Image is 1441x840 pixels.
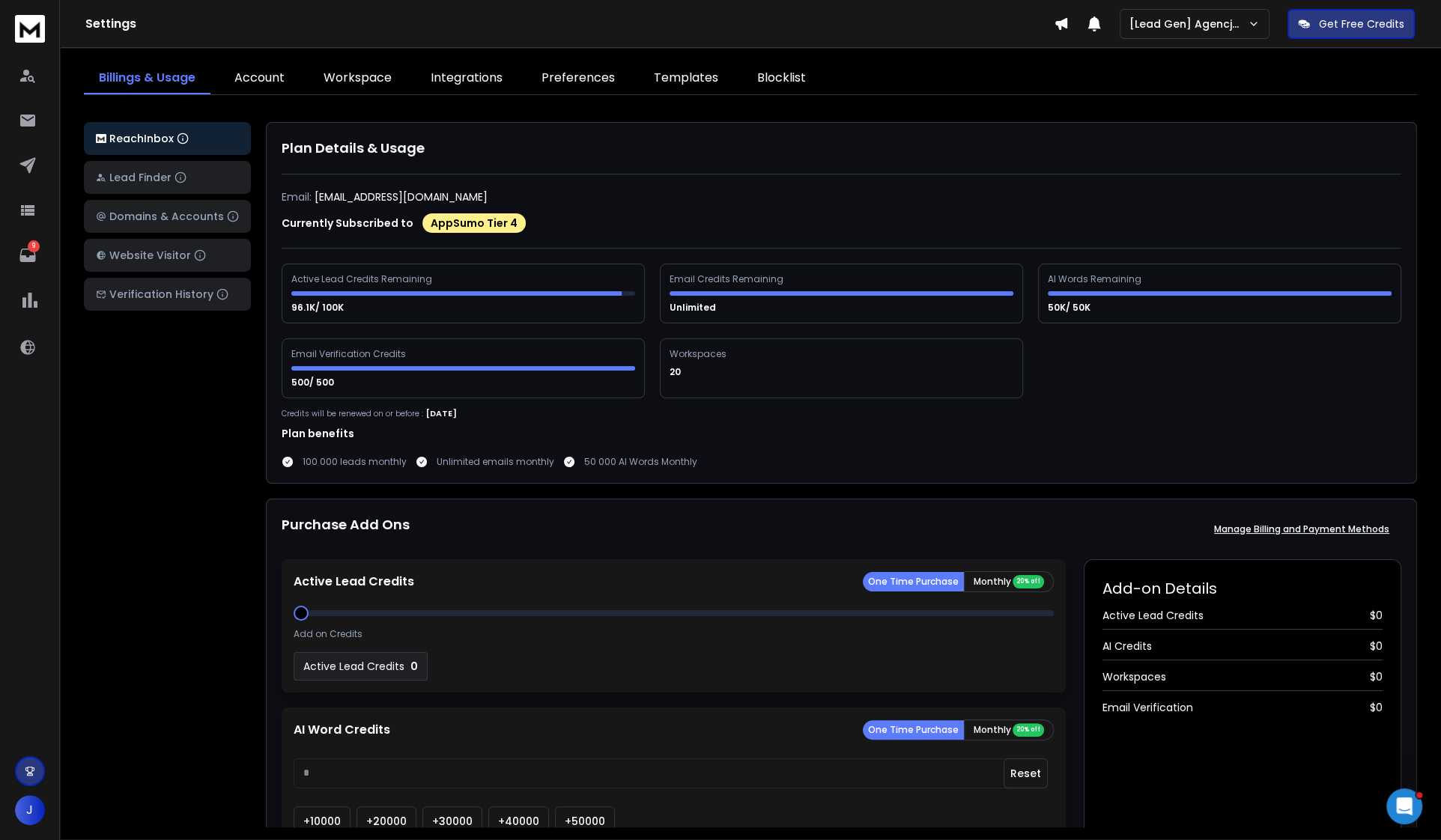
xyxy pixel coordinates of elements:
a: Preferences [527,63,630,94]
p: Active Lead Credits [294,573,414,591]
span: Workspaces [1102,669,1166,684]
p: 500/ 500 [291,377,336,389]
button: +50000 [555,806,615,836]
button: Monthly 20% off [964,571,1054,592]
img: logo [96,134,106,144]
div: 20% off [1013,723,1044,737]
span: AI Credits [1102,639,1152,654]
a: Templates [639,63,733,94]
div: Active Lead Credits Remaining [291,273,434,285]
div: AppSumo Tier 4 [422,213,526,233]
a: Billings & Usage [84,63,210,94]
div: 20% off [1013,575,1044,588]
iframe: Intercom live chat [1386,788,1422,824]
button: +40000 [488,806,549,836]
button: +10000 [294,806,351,836]
button: J [15,795,45,825]
p: Email: [282,189,312,204]
p: 50K/ 50K [1048,302,1093,314]
span: Email Verification [1102,700,1193,715]
button: One Time Purchase [863,720,964,740]
p: 9 [28,240,40,252]
a: Integrations [416,63,518,94]
div: Workspaces [670,348,729,360]
button: Monthly 20% off [964,719,1054,740]
h1: Purchase Add Ons [282,514,410,544]
a: Account [219,63,300,94]
button: +20000 [357,806,416,836]
h1: Plan Details & Usage [282,138,1401,159]
p: Add on Credits [294,628,362,640]
p: [EMAIL_ADDRESS][DOMAIN_NAME] [315,189,488,204]
p: AI Word Credits [294,721,390,739]
p: 100 000 leads monthly [303,456,407,468]
p: 50 000 AI Words Monthly [584,456,697,468]
button: Verification History [84,278,251,311]
p: Credits will be renewed on or before : [282,408,423,419]
img: logo [15,15,45,43]
button: Reset [1004,758,1048,788]
a: Workspace [309,63,407,94]
button: Domains & Accounts [84,200,251,233]
p: 20 [670,366,683,378]
div: AI Words Remaining [1048,273,1144,285]
button: +30000 [422,806,482,836]
button: One Time Purchase [863,572,964,591]
p: 0 [410,659,418,674]
h1: Settings [85,15,1054,33]
span: $ 0 [1370,608,1383,623]
p: Unlimited [670,302,718,314]
div: Email Verification Credits [291,348,408,360]
p: Manage Billing and Payment Methods [1214,523,1389,535]
p: 96.1K/ 100K [291,302,346,314]
p: [Lead Gen] Agencje pracy [1129,16,1248,31]
p: Active Lead Credits [303,659,404,674]
p: Get Free Credits [1319,16,1404,31]
div: Email Credits Remaining [670,273,786,285]
h2: Add-on Details [1102,578,1383,599]
a: Blocklist [742,63,821,94]
a: 9 [13,240,43,270]
p: Unlimited emails monthly [437,456,554,468]
button: Get Free Credits [1287,9,1415,39]
button: Lead Finder [84,161,251,194]
span: $ 0 [1370,669,1383,684]
button: ReachInbox [84,122,251,155]
button: Manage Billing and Payment Methods [1202,514,1401,544]
p: [DATE] [426,407,457,420]
p: Currently Subscribed to [282,216,413,231]
button: Website Visitor [84,239,251,272]
span: Active Lead Credits [1102,608,1204,623]
span: $ 0 [1370,700,1383,715]
span: $ 0 [1370,639,1383,654]
h1: Plan benefits [282,426,1401,441]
